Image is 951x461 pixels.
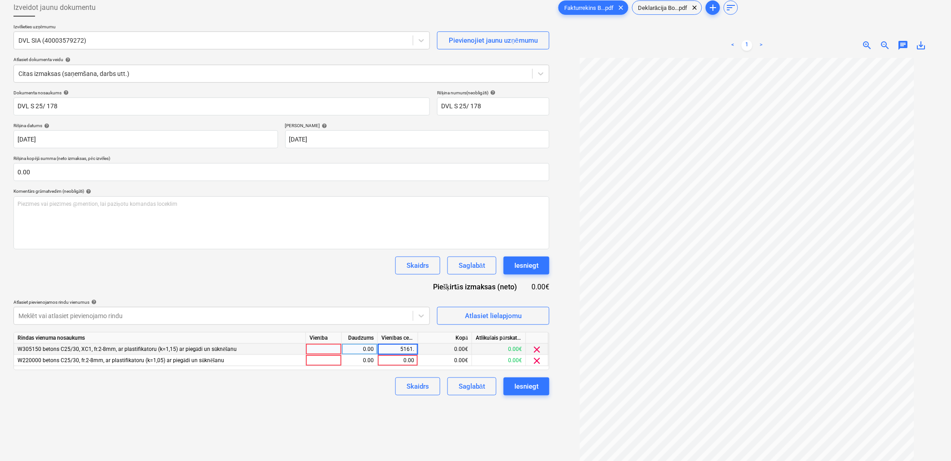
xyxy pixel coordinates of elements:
span: help [320,123,327,129]
div: 0.00 [345,344,374,355]
span: chat [898,40,909,51]
span: help [42,123,49,129]
div: Saglabāt [459,381,485,392]
div: Daudzums [342,332,378,344]
button: Skaidrs [395,377,440,395]
p: Izvēlieties uzņēmumu [13,24,430,31]
div: 0.00 [381,355,414,366]
div: Atlasiet lielapjomu [465,310,522,322]
span: Izveidot jaunu dokumentu [13,2,96,13]
span: W305150 betons C25/30, XC1, fr.2-8mm, ar plastifikatoru (k=1,15) ar piegādi un sūknēšanu [18,346,237,352]
button: Saglabāt [447,377,496,395]
span: help [63,57,71,62]
div: Skaidrs [407,381,429,392]
div: Vienība [306,332,342,344]
input: Izpildes datums nav norādīts [285,130,550,148]
span: clear [615,2,626,13]
button: Saglabāt [447,257,496,275]
div: 0.00€ [472,344,526,355]
div: Vienības cena [378,332,418,344]
span: zoom_out [880,40,891,51]
div: 0.00€ [418,344,472,355]
div: [PERSON_NAME] [285,123,550,129]
span: save_alt [916,40,927,51]
span: help [62,90,69,95]
div: Komentārs grāmatvedim (neobligāti) [13,188,549,194]
span: clear [689,2,700,13]
div: Skaidrs [407,260,429,271]
div: Kopā [418,332,472,344]
p: Rēķina kopējā summa (neto izmaksas, pēc izvēles) [13,155,549,163]
div: Iesniegt [514,381,539,392]
a: Page 1 is your current page [742,40,752,51]
span: add [708,2,718,13]
div: Atlasiet dokumenta veidu [13,57,549,62]
div: Atlikušais pārskatītais budžets [472,332,526,344]
button: Skaidrs [395,257,440,275]
div: Rēķina datums [13,123,278,129]
div: Saglabāt [459,260,485,271]
div: 0.00€ [531,282,549,292]
button: Iesniegt [504,257,549,275]
div: Deklarācija Bo...pdf [632,0,702,15]
input: Rēķina datums nav norādīts [13,130,278,148]
span: zoom_in [862,40,873,51]
span: sort [725,2,736,13]
span: help [488,90,495,95]
input: Rēķina numurs [437,98,549,115]
div: Rindas vienuma nosaukums [14,332,306,344]
div: Pievienojiet jaunu uzņēmumu [449,35,538,46]
span: Fakturrekins B...pdf [559,4,619,11]
a: Previous page [727,40,738,51]
div: Fakturrekins B...pdf [558,0,628,15]
div: Dokumenta nosaukums [13,90,430,96]
button: Pievienojiet jaunu uzņēmumu [437,31,549,49]
span: W220000 betons C25/30, fr.2-8mm, ar plastifikatoru (k=1,05) ar piegādi un sūknēšanu [18,357,224,363]
span: clear [532,355,543,366]
div: 0.00€ [472,355,526,366]
span: help [89,299,97,305]
div: Iesniegt [514,260,539,271]
span: clear [532,344,543,355]
div: Piešķirtās izmaksas (neto) [426,282,531,292]
button: Atlasiet lielapjomu [437,307,549,325]
div: 0.00€ [418,355,472,366]
button: Iesniegt [504,377,549,395]
input: Rēķina kopējā summa (neto izmaksas, pēc izvēles) [13,163,549,181]
div: 0.00 [345,355,374,366]
iframe: Chat Widget [906,418,951,461]
span: Deklarācija Bo...pdf [633,4,693,11]
input: Dokumenta nosaukums [13,98,430,115]
div: Atlasiet pievienojamos rindu vienumus [13,299,430,305]
a: Next page [756,40,767,51]
div: Rēķina numurs (neobligāti) [437,90,549,96]
span: help [84,189,91,194]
